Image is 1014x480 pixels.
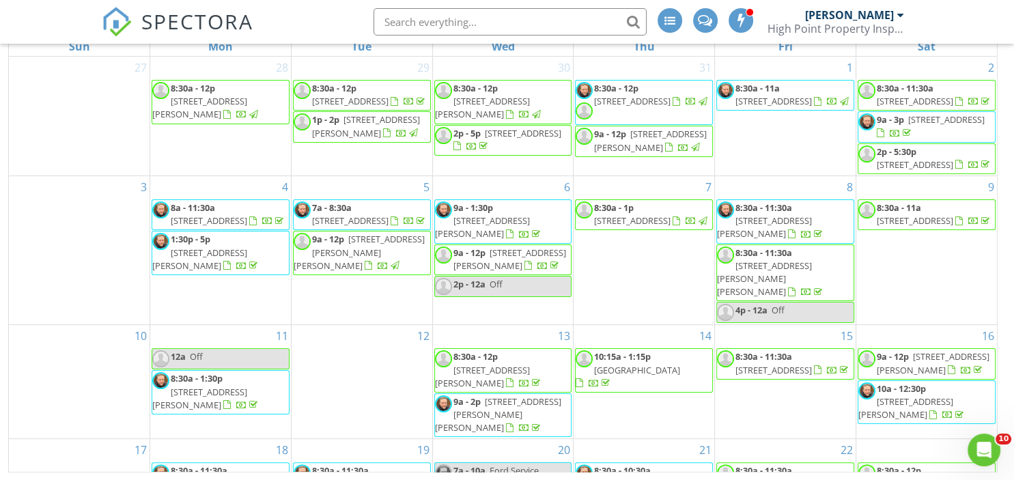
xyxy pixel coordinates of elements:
span: 2p - 5:30p [877,145,916,158]
a: Go to August 18, 2025 [273,439,291,461]
img: default-user-f0147aede5fd5fa78ca7ade42f37bd4542148d508eef1c3d3ea960f66861d68b.jpg [435,127,452,144]
a: Go to August 10, 2025 [132,325,150,347]
a: 8a - 11:30a [STREET_ADDRESS] [171,201,286,227]
span: 10:15a - 1:15p [594,350,651,363]
a: Go to August 14, 2025 [696,325,714,347]
span: 10 [996,434,1011,444]
a: Go to July 27, 2025 [132,57,150,79]
td: Go to August 6, 2025 [432,176,574,325]
a: Go to August 8, 2025 [844,176,856,198]
img: 12345.jpg [435,201,452,218]
a: 8:30a - 11:30a [STREET_ADDRESS][PERSON_NAME] [717,201,825,240]
a: 8a - 11:30a [STREET_ADDRESS] [152,199,290,230]
img: default-user-f0147aede5fd5fa78ca7ade42f37bd4542148d508eef1c3d3ea960f66861d68b.jpg [435,278,452,295]
span: [STREET_ADDRESS] [735,364,812,376]
span: [STREET_ADDRESS] [594,214,671,227]
a: SPECTORA [102,18,253,47]
a: Go to August 19, 2025 [414,439,432,461]
a: 10a - 12:30p [STREET_ADDRESS][PERSON_NAME] [858,380,996,425]
td: Go to July 27, 2025 [9,57,150,176]
span: 9a - 3p [877,113,904,126]
a: 1:30p - 5p [STREET_ADDRESS][PERSON_NAME] [152,233,260,271]
a: 8:30a - 12p [STREET_ADDRESS][PERSON_NAME] [152,80,290,124]
span: 10a - 12:30p [877,382,926,395]
a: Go to August 22, 2025 [838,439,856,461]
a: 8:30a - 11a [STREET_ADDRESS] [716,80,854,111]
span: [STREET_ADDRESS][PERSON_NAME] [312,113,420,139]
td: Go to August 4, 2025 [150,176,292,325]
td: Go to August 3, 2025 [9,176,150,325]
a: 8:30a - 11:30a [STREET_ADDRESS] [858,80,996,111]
span: [STREET_ADDRESS][PERSON_NAME][PERSON_NAME] [435,395,561,434]
span: Off [190,350,203,363]
td: Go to August 16, 2025 [856,325,997,439]
a: 8:30a - 12p [STREET_ADDRESS][PERSON_NAME] [434,80,572,124]
span: 9a - 12p [877,350,909,363]
a: 9a - 3p [STREET_ADDRESS] [877,113,985,139]
img: default-user-f0147aede5fd5fa78ca7ade42f37bd4542148d508eef1c3d3ea960f66861d68b.jpg [576,128,593,145]
span: [GEOGRAPHIC_DATA] [594,364,680,376]
img: default-user-f0147aede5fd5fa78ca7ade42f37bd4542148d508eef1c3d3ea960f66861d68b.jpg [435,246,452,264]
td: Go to August 9, 2025 [856,176,997,325]
span: [STREET_ADDRESS][PERSON_NAME] [152,95,247,120]
a: Go to August 4, 2025 [279,176,291,198]
a: Go to August 1, 2025 [844,57,856,79]
span: 8:30a - 11:30a [171,464,227,477]
span: 2p - 12a [453,278,485,290]
a: 8:30a - 11:30a [STREET_ADDRESS] [877,82,992,107]
a: 1p - 2p [STREET_ADDRESS][PERSON_NAME] [293,111,431,142]
a: 1p - 2p [STREET_ADDRESS][PERSON_NAME] [312,113,420,139]
a: Go to August 11, 2025 [273,325,291,347]
a: Friday [775,37,795,56]
a: Thursday [631,37,658,56]
span: [STREET_ADDRESS][PERSON_NAME] [435,95,530,120]
a: 8:30a - 11:30a [STREET_ADDRESS] [716,348,854,379]
a: 10:15a - 1:15p [GEOGRAPHIC_DATA] [575,348,713,393]
a: Wednesday [488,37,517,56]
span: 8:30a - 11:30a [735,201,792,214]
a: Go to August 5, 2025 [421,176,432,198]
span: 4p - 12a [735,304,767,316]
td: Go to July 31, 2025 [574,57,715,176]
img: default-user-f0147aede5fd5fa78ca7ade42f37bd4542148d508eef1c3d3ea960f66861d68b.jpg [294,113,311,130]
img: default-user-f0147aede5fd5fa78ca7ade42f37bd4542148d508eef1c3d3ea960f66861d68b.jpg [576,350,593,367]
a: Go to August 13, 2025 [555,325,573,347]
img: default-user-f0147aede5fd5fa78ca7ade42f37bd4542148d508eef1c3d3ea960f66861d68b.jpg [717,350,734,367]
a: 8:30a - 1:30p [STREET_ADDRESS][PERSON_NAME] [152,370,290,414]
a: Sunday [66,37,93,56]
a: 2p - 5p [STREET_ADDRESS] [453,127,561,152]
img: 12345.jpg [717,82,734,99]
img: default-user-f0147aede5fd5fa78ca7ade42f37bd4542148d508eef1c3d3ea960f66861d68b.jpg [152,82,169,99]
a: 9a - 2p [STREET_ADDRESS][PERSON_NAME][PERSON_NAME] [435,395,561,434]
span: [STREET_ADDRESS][PERSON_NAME][PERSON_NAME] [717,259,812,298]
img: 12345.jpg [435,395,452,412]
img: default-user-f0147aede5fd5fa78ca7ade42f37bd4542148d508eef1c3d3ea960f66861d68b.jpg [576,102,593,119]
span: 8:30a - 11a [735,82,780,94]
a: Go to July 31, 2025 [696,57,714,79]
td: Go to August 1, 2025 [715,57,856,176]
a: 8:30a - 11:30a [STREET_ADDRESS][PERSON_NAME][PERSON_NAME] [717,246,825,298]
span: 8:30a - 12p [453,82,498,94]
span: 9a - 12p [312,233,344,245]
td: Go to July 30, 2025 [432,57,574,176]
td: Go to August 14, 2025 [574,325,715,439]
span: 8:30a - 11a [877,201,921,214]
span: [STREET_ADDRESS] [312,95,389,107]
td: Go to July 29, 2025 [291,57,432,176]
a: Tuesday [349,37,374,56]
span: [STREET_ADDRESS][PERSON_NAME] [877,350,989,376]
div: [PERSON_NAME] [805,8,894,22]
a: Go to August 9, 2025 [985,176,997,198]
span: [STREET_ADDRESS][PERSON_NAME] [152,386,247,411]
a: 8:30a - 1:30p [STREET_ADDRESS][PERSON_NAME] [152,372,260,410]
span: 8:30a - 12p [171,82,215,94]
a: 8:30a - 11:30a [STREET_ADDRESS][PERSON_NAME] [716,199,854,244]
a: 8:30a - 12p [STREET_ADDRESS][PERSON_NAME] [435,350,543,389]
img: 12345.jpg [858,113,875,130]
a: 7a - 8:30a [STREET_ADDRESS] [312,201,427,227]
div: High Point Property Inspections [767,22,904,36]
a: 9a - 12p [STREET_ADDRESS][PERSON_NAME][PERSON_NAME] [293,231,431,275]
a: 8:30a - 12p [STREET_ADDRESS][PERSON_NAME] [434,348,572,393]
a: Go to August 3, 2025 [138,176,150,198]
span: 12a [171,350,186,363]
